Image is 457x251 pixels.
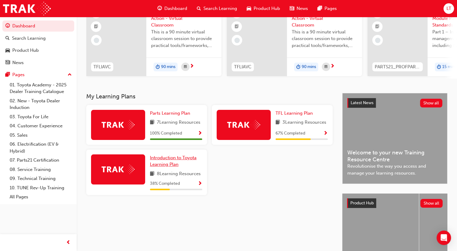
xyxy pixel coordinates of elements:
a: Product Hub [2,45,74,56]
span: booktick-icon [235,23,239,31]
img: Trak [102,165,135,174]
a: Search Learning [2,33,74,44]
span: car-icon [5,48,10,53]
span: book-icon [150,170,154,178]
span: TFL Learning Plan [276,110,313,116]
span: 7 Learning Resources [157,119,200,126]
div: Product Hub [12,47,39,54]
div: Pages [12,71,25,78]
span: 8 Learning Resources [157,170,201,178]
a: 02. New - Toyota Dealer Induction [7,96,74,112]
span: Parts Learning Plan [150,110,190,116]
span: 90 mins [302,64,316,70]
span: Toyota For Life In Action - Virtual Classroom [292,8,357,29]
a: guage-iconDashboard [153,2,192,15]
span: Search Learning [203,5,237,12]
span: booktick-icon [94,23,98,31]
a: Parts Learning Plan [150,110,193,117]
span: 100 % Completed [150,130,182,137]
a: Dashboard [2,20,74,32]
a: 03. Toyota For Life [7,112,74,122]
span: Latest News [351,100,373,105]
span: book-icon [276,119,280,126]
a: 0TFLIAVCToyota For Life In Action - Virtual ClassroomThis is a 90 minute virtual classroom sessio... [86,3,221,76]
span: Dashboard [164,5,187,12]
span: 3 Learning Resources [282,119,326,126]
span: guage-icon [5,23,10,29]
span: 15 mins [442,64,456,70]
a: 01. Toyota Academy - 2025 Dealer Training Catalogue [7,80,74,96]
h3: My Learning Plans [86,93,333,100]
span: pages-icon [318,5,322,12]
span: News [297,5,308,12]
span: next-icon [330,64,335,69]
div: Open Intercom Messenger [437,231,451,245]
img: Trak [227,120,260,129]
a: 06. Electrification (EV & Hybrid) [7,140,74,156]
span: TFLIAVC [93,64,111,70]
a: 0TFLIAVCToyota For Life In Action - Virtual ClassroomThis is a 90 minute virtual classroom sessio... [227,3,362,76]
a: 07. Parts21 Certification [7,156,74,165]
span: TFLIAVC [234,64,251,70]
span: learningRecordVerb_NONE-icon [234,38,240,43]
a: 08. Service Training [7,165,74,174]
button: Pages [2,69,74,80]
span: learningRecordVerb_NONE-icon [94,38,99,43]
div: News [12,59,24,66]
button: Show Progress [198,130,202,137]
span: Pages [324,5,337,12]
a: News [2,57,74,68]
span: Show Progress [198,131,202,136]
span: book-icon [150,119,154,126]
span: learningRecordVerb_NONE-icon [375,38,380,43]
a: Latest NewsShow all [347,98,442,108]
button: Show all [420,199,443,208]
span: Toyota For Life In Action - Virtual Classroom [151,8,217,29]
span: PARTS21_PROFPART1_0923_EL [375,64,420,70]
span: news-icon [5,60,10,66]
a: 10. TUNE Rev-Up Training [7,183,74,193]
span: LT [446,5,451,12]
button: DashboardSearch LearningProduct HubNews [2,19,74,69]
a: pages-iconPages [313,2,342,15]
span: Welcome to your new Training Resource Centre [347,149,442,163]
a: 04. Customer Experience [7,121,74,131]
button: LT [443,3,454,14]
span: 38 % Completed [150,180,180,187]
img: Trak [3,2,51,15]
span: calendar-icon [184,63,187,71]
a: news-iconNews [285,2,313,15]
span: Show Progress [198,181,202,187]
div: Search Learning [12,35,46,42]
a: Latest NewsShow allWelcome to your new Training Resource CentreRevolutionise the way you access a... [342,93,447,184]
button: Show Progress [323,130,328,137]
a: 09. Technical Training [7,174,74,183]
a: Introduction to Toyota Learning Plan [150,154,202,168]
span: next-icon [190,64,194,69]
span: search-icon [5,36,10,41]
span: guage-icon [157,5,162,12]
span: news-icon [290,5,294,12]
span: calendar-icon [324,63,328,71]
a: TFL Learning Plan [276,110,315,117]
span: booktick-icon [375,23,379,31]
a: search-iconSearch Learning [192,2,242,15]
span: up-icon [68,71,72,79]
span: duration-icon [296,63,300,71]
span: duration-icon [437,63,441,71]
span: Product Hub [254,5,280,12]
span: 67 % Completed [276,130,305,137]
span: search-icon [197,5,201,12]
span: car-icon [247,5,251,12]
a: 05. Sales [7,131,74,140]
a: Product HubShow all [347,198,443,208]
span: Revolutionise the way you access and manage your learning resources. [347,163,442,176]
span: pages-icon [5,72,10,78]
span: Product Hub [350,200,374,206]
button: Show all [420,99,443,107]
span: Introduction to Toyota Learning Plan [150,155,197,167]
span: This is a 90 minute virtual classroom session to provide practical tools/frameworks, behaviours a... [292,29,357,49]
span: Show Progress [323,131,328,136]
